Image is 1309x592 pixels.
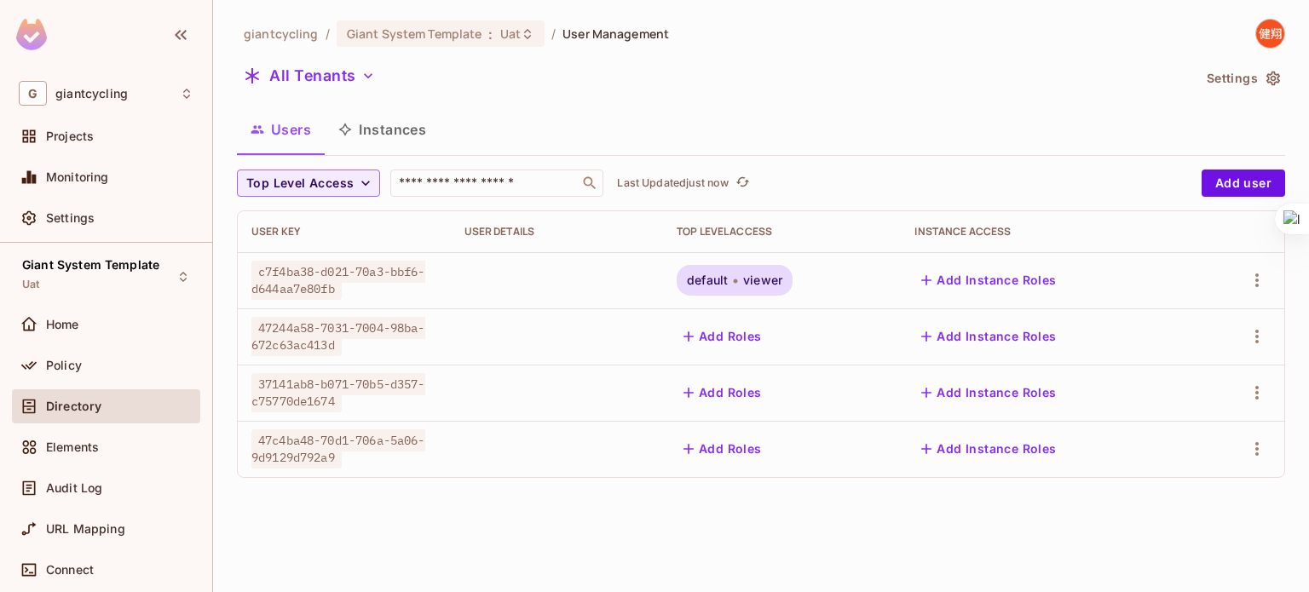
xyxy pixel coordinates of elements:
[914,379,1063,406] button: Add Instance Roles
[46,211,95,225] span: Settings
[500,26,521,42] span: Uat
[46,318,79,331] span: Home
[46,129,94,143] span: Projects
[551,26,556,42] li: /
[22,258,159,272] span: Giant System Template
[251,225,437,239] div: User Key
[251,373,425,412] span: 37141ab8-b071-70b5-d357-c75770de1674
[237,170,380,197] button: Top Level Access
[914,435,1063,463] button: Add Instance Roles
[46,359,82,372] span: Policy
[735,175,750,192] span: refresh
[246,173,354,194] span: Top Level Access
[914,323,1063,350] button: Add Instance Roles
[617,176,729,190] p: Last Updated just now
[677,435,769,463] button: Add Roles
[46,522,125,536] span: URL Mapping
[732,173,753,193] button: refresh
[687,273,728,287] span: default
[677,225,887,239] div: Top Level Access
[677,379,769,406] button: Add Roles
[251,261,425,300] span: c7f4ba38-d021-70a3-bbf6-d644aa7e80fb
[46,399,101,413] span: Directory
[16,19,47,50] img: SReyMgAAAABJRU5ErkJggg==
[237,62,382,89] button: All Tenants
[677,323,769,350] button: Add Roles
[326,26,330,42] li: /
[562,26,669,42] span: User Management
[237,108,325,151] button: Users
[729,173,753,193] span: Click to refresh data
[46,481,102,495] span: Audit Log
[46,563,94,577] span: Connect
[46,170,109,184] span: Monitoring
[464,225,650,239] div: User Details
[251,317,425,356] span: 47244a58-7031-7004-98ba-672c63ac413d
[22,278,39,291] span: Uat
[743,273,782,287] span: viewer
[487,27,493,41] span: :
[251,429,425,468] span: 47c4ba48-70d1-706a-5a06-9d9129d792a9
[1202,170,1285,197] button: Add user
[325,108,440,151] button: Instances
[55,87,128,101] span: Workspace: giantcycling
[347,26,482,42] span: Giant System Template
[1256,20,1284,48] img: 廖健翔
[46,440,99,454] span: Elements
[914,225,1179,239] div: Instance Access
[914,267,1063,294] button: Add Instance Roles
[19,81,47,106] span: G
[1200,65,1285,92] button: Settings
[244,26,319,42] span: the active workspace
